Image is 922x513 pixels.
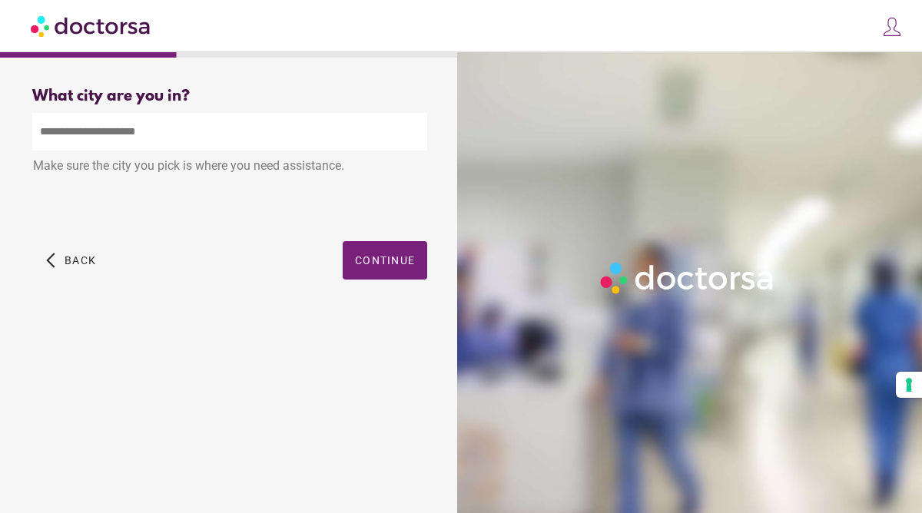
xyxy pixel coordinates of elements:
[65,254,96,266] span: Back
[32,88,427,105] div: What city are you in?
[31,8,152,43] img: Doctorsa.com
[881,16,903,38] img: icons8-customer-100.png
[355,254,415,266] span: Continue
[896,372,922,398] button: Your consent preferences for tracking technologies
[343,241,427,280] button: Continue
[595,257,780,298] img: Logo-Doctorsa-trans-White-partial-flat.png
[32,151,427,184] div: Make sure the city you pick is where you need assistance.
[40,241,102,280] button: arrow_back_ios Back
